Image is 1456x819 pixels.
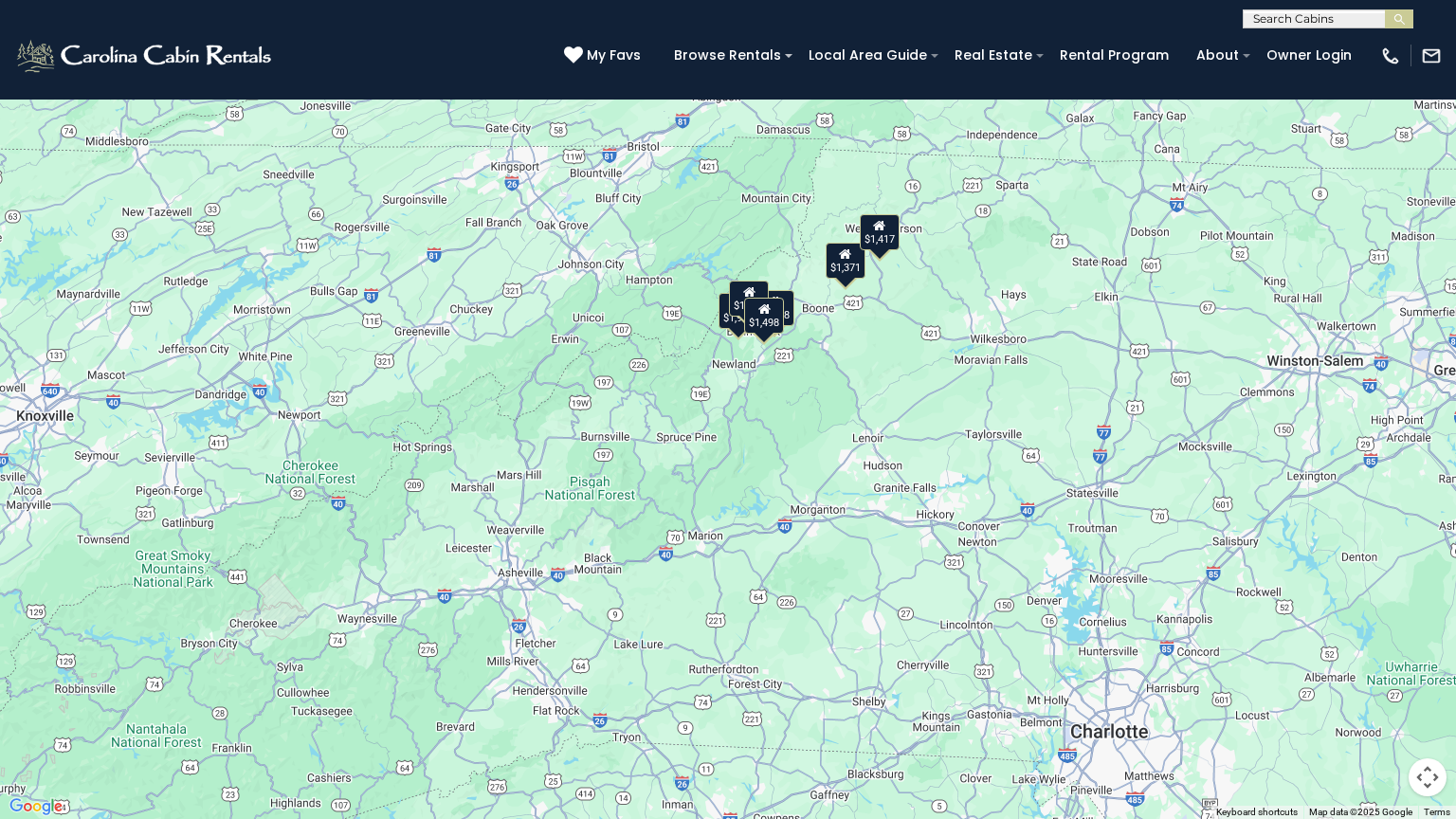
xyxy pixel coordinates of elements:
[1380,45,1401,66] img: phone-regular-white.png
[799,41,937,70] a: Local Area Guide
[945,41,1042,70] a: Real Estate
[1050,41,1178,70] a: Rental Program
[1257,41,1361,70] a: Owner Login
[1187,41,1248,70] a: About
[587,45,641,65] span: My Favs
[1421,45,1442,66] img: mail-regular-white.png
[14,37,277,75] img: White-1-2.png
[664,41,791,70] a: Browse Rentals
[564,45,646,66] a: My Favs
